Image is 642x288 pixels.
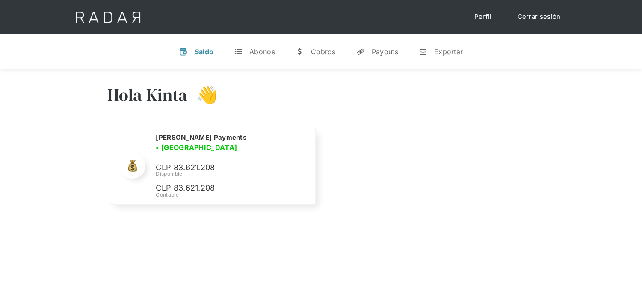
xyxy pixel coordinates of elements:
[466,9,500,25] a: Perfil
[296,47,304,56] div: w
[179,47,188,56] div: v
[188,84,218,106] h3: 👋
[156,142,237,153] h3: • [GEOGRAPHIC_DATA]
[195,47,214,56] div: Saldo
[156,162,284,174] p: CLP 83.621.208
[372,47,398,56] div: Payouts
[509,9,569,25] a: Cerrar sesión
[234,47,243,56] div: t
[356,47,365,56] div: y
[107,84,188,106] h3: Hola Kinta
[156,133,246,142] h2: [PERSON_NAME] Payments
[249,47,275,56] div: Abonos
[434,47,463,56] div: Exportar
[311,47,336,56] div: Cobros
[156,170,305,178] div: Disponible
[419,47,427,56] div: n
[156,182,284,194] p: CLP 83.621.208
[156,191,305,199] div: Contable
